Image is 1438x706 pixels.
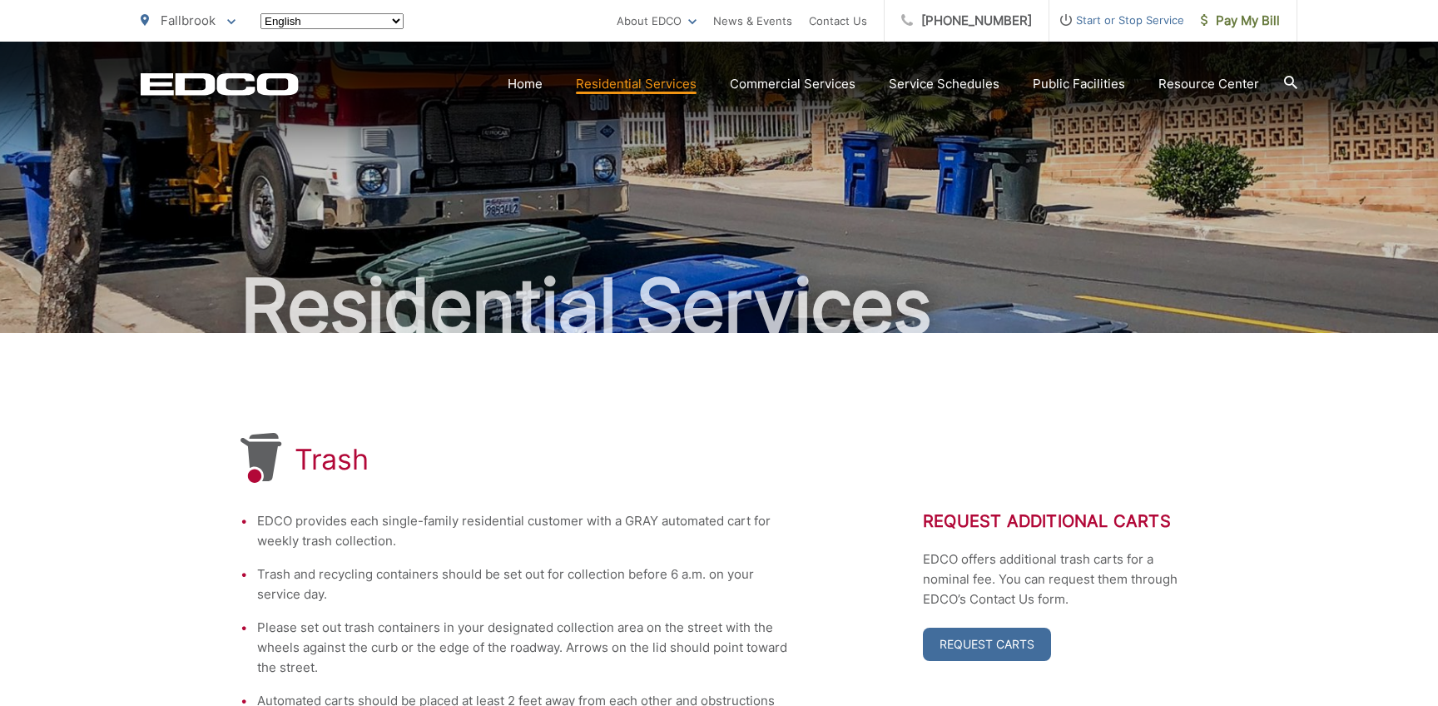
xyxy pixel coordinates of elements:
a: Public Facilities [1033,74,1125,94]
select: Select a language [260,13,404,29]
h2: Request Additional Carts [923,511,1198,531]
h1: Trash [295,443,369,476]
li: Trash and recycling containers should be set out for collection before 6 a.m. on your service day. [257,564,790,604]
a: News & Events [713,11,792,31]
a: Residential Services [576,74,697,94]
a: About EDCO [617,11,697,31]
li: EDCO provides each single-family residential customer with a GRAY automated cart for weekly trash... [257,511,790,551]
a: Resource Center [1158,74,1259,94]
a: EDCD logo. Return to the homepage. [141,72,299,96]
a: Request Carts [923,628,1051,661]
a: Home [508,74,543,94]
p: EDCO offers additional trash carts for a nominal fee. You can request them through EDCO’s Contact... [923,549,1198,609]
a: Commercial Services [730,74,855,94]
h2: Residential Services [141,265,1297,348]
span: Pay My Bill [1201,11,1280,31]
span: Fallbrook [161,12,216,28]
li: Please set out trash containers in your designated collection area on the street with the wheels ... [257,618,790,678]
a: Service Schedules [889,74,999,94]
a: Contact Us [809,11,867,31]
